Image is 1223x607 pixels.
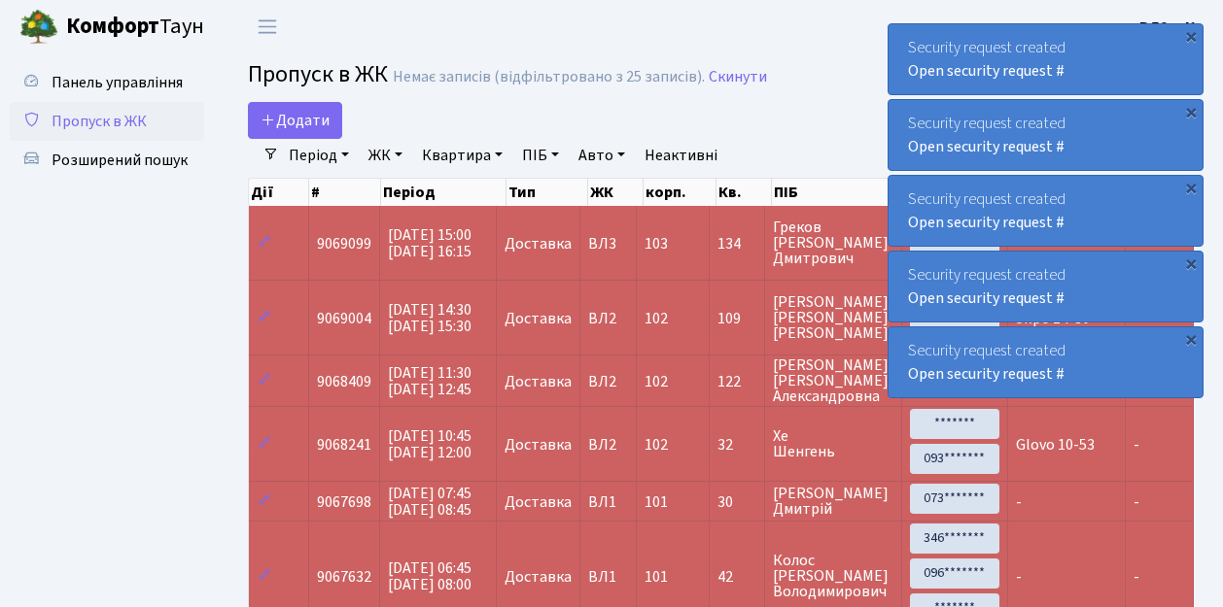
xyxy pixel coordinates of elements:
[317,434,371,455] span: 9068241
[388,557,472,595] span: [DATE] 06:45 [DATE] 08:00
[1181,329,1201,349] div: ×
[261,110,330,131] span: Додати
[716,179,772,206] th: Кв.
[309,179,381,206] th: #
[889,24,1203,94] div: Security request created
[1016,566,1022,588] span: -
[414,139,510,172] a: Квартира
[505,437,572,453] span: Доставка
[10,63,204,102] a: Панель управління
[588,374,627,389] span: ВЛ2
[645,434,668,455] span: 102
[908,212,1065,233] a: Open security request #
[381,179,507,206] th: Період
[773,219,893,266] span: Греков [PERSON_NAME] Дмитрович
[505,569,572,585] span: Доставка
[317,308,371,329] span: 9069004
[1016,434,1095,455] span: Glovo 10-53
[773,357,893,404] span: [PERSON_NAME] [PERSON_NAME] Александровна
[571,139,633,172] a: Авто
[505,236,572,252] span: Доставка
[248,102,342,139] a: Додати
[317,491,371,513] span: 9067698
[588,311,627,326] span: ВЛ2
[889,327,1203,397] div: Security request created
[388,299,472,337] span: [DATE] 14:30 [DATE] 15:30
[773,553,893,599] span: Колос [PERSON_NAME] Володимирович
[317,233,371,254] span: 9069099
[248,57,388,91] span: Пропуск в ЖК
[1181,102,1201,121] div: ×
[773,486,893,517] span: [PERSON_NAME] Дмитрій
[773,428,893,459] span: Хе Шенгень
[66,11,204,44] span: Таун
[645,308,668,329] span: 102
[1016,491,1022,513] span: -
[243,11,292,43] button: Переключити навігацію
[66,11,159,42] b: Комфорт
[1134,434,1139,455] span: -
[588,494,627,510] span: ВЛ1
[10,102,204,141] a: Пропуск в ЖК
[505,494,572,510] span: Доставка
[52,150,188,171] span: Розширений пошук
[1134,566,1139,588] span: -
[717,311,756,326] span: 109
[588,437,627,453] span: ВЛ2
[588,236,627,252] span: ВЛ3
[10,141,204,180] a: Розширений пошук
[1181,253,1201,273] div: ×
[507,179,587,206] th: Тип
[317,371,371,392] span: 9068409
[1139,17,1200,38] b: ВЛ2 -. К.
[889,100,1203,170] div: Security request created
[388,483,472,521] span: [DATE] 07:45 [DATE] 08:45
[773,294,893,341] span: [PERSON_NAME] [PERSON_NAME] [PERSON_NAME]
[19,8,58,47] img: logo.png
[505,311,572,326] span: Доставка
[317,566,371,588] span: 9067632
[588,179,645,206] th: ЖК
[908,287,1065,309] a: Open security request #
[709,68,767,86] a: Скинути
[249,179,309,206] th: Дії
[645,371,668,392] span: 102
[645,491,668,513] span: 101
[52,72,183,93] span: Панель управління
[1134,491,1139,513] span: -
[505,374,572,389] span: Доставка
[393,68,705,86] div: Немає записів (відфільтровано з 25 записів).
[889,176,1203,246] div: Security request created
[388,362,472,400] span: [DATE] 11:30 [DATE] 12:45
[514,139,567,172] a: ПІБ
[637,139,725,172] a: Неактивні
[645,566,668,588] span: 101
[717,494,756,510] span: 30
[717,437,756,453] span: 32
[645,233,668,254] span: 103
[52,111,147,132] span: Пропуск в ЖК
[889,252,1203,321] div: Security request created
[717,374,756,389] span: 122
[388,224,472,262] span: [DATE] 15:00 [DATE] 16:15
[908,136,1065,157] a: Open security request #
[644,179,716,206] th: корп.
[717,569,756,585] span: 42
[361,139,410,172] a: ЖК
[588,569,627,585] span: ВЛ1
[908,60,1065,82] a: Open security request #
[388,425,472,463] span: [DATE] 10:45 [DATE] 12:00
[281,139,357,172] a: Період
[908,363,1065,385] a: Open security request #
[1181,26,1201,46] div: ×
[1181,178,1201,197] div: ×
[772,179,912,206] th: ПІБ
[1139,16,1200,39] a: ВЛ2 -. К.
[717,236,756,252] span: 134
